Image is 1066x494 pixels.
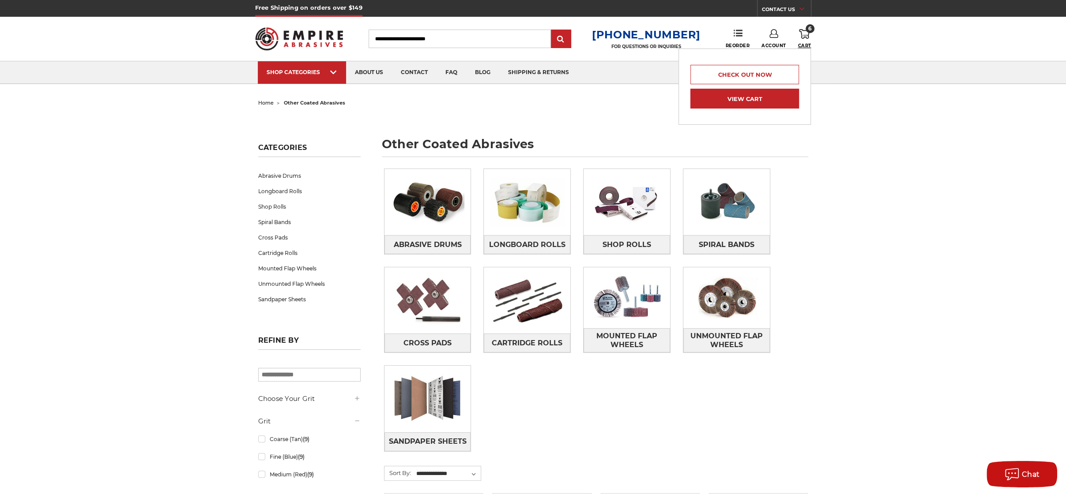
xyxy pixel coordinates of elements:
[690,65,799,84] a: Check out now
[584,235,670,254] a: Shop Rolls
[258,261,361,276] a: Mounted Flap Wheels
[584,329,670,352] span: Mounted Flap Wheels
[258,199,361,214] a: Shop Rolls
[393,237,461,252] span: Abrasive Drums
[267,69,337,75] div: SHOP CATEGORIES
[798,43,811,49] span: Cart
[552,30,570,48] input: Submit
[484,270,570,331] img: Cartridge Rolls
[258,100,274,106] a: home
[437,61,466,84] a: faq
[384,270,471,331] img: Cross Pads
[987,461,1057,487] button: Chat
[302,436,309,442] span: (9)
[258,245,361,261] a: Cartridge Rolls
[683,235,770,254] a: Spiral Bands
[258,416,361,427] h5: Grit
[384,172,471,232] img: Abrasive Drums
[725,43,750,49] span: Reorder
[699,237,754,252] span: Spiral Bands
[255,22,343,56] img: Empire Abrasives
[489,237,565,252] span: Longboard Rolls
[592,28,701,41] a: [PHONE_NUMBER]
[603,237,651,252] span: Shop Rolls
[725,29,750,48] a: Reorder
[484,172,570,232] img: Longboard Rolls
[798,29,811,49] a: 6 Cart
[258,276,361,292] a: Unmounted Flap Wheels
[466,61,499,84] a: blog
[484,333,570,352] a: Cartridge Rolls
[384,432,471,451] a: Sandpaper Sheets
[499,61,578,84] a: shipping & returns
[584,328,670,352] a: Mounted Flap Wheels
[761,43,786,49] span: Account
[683,172,770,232] img: Spiral Bands
[258,292,361,307] a: Sandpaper Sheets
[258,168,361,183] a: Abrasive Drums
[392,61,437,84] a: contact
[403,336,452,351] span: Cross Pads
[258,214,361,230] a: Spiral Bands
[382,138,808,157] h1: other coated abrasives
[1022,470,1040,479] span: Chat
[384,235,471,254] a: Abrasive Drums
[806,24,814,33] span: 6
[258,183,361,199] a: Longboard Rolls
[346,61,392,84] a: about us
[258,230,361,245] a: Cross Pads
[384,333,471,352] a: Cross Pads
[284,100,345,106] span: other coated abrasives
[388,434,466,449] span: Sandpaper Sheets
[258,431,361,447] a: Coarse (Tan)
[258,336,361,350] h5: Refine by
[762,4,811,17] a: CONTACT US
[592,44,701,49] p: FOR QUESTIONS OR INQUIRIES
[683,328,770,352] a: Unmounted Flap Wheels
[384,466,411,479] label: Sort By:
[683,267,770,328] img: Unmounted Flap Wheels
[484,235,570,254] a: Longboard Rolls
[584,172,670,232] img: Shop Rolls
[298,453,304,460] span: (9)
[584,267,670,328] img: Mounted Flap Wheels
[258,143,361,157] h5: Categories
[307,471,313,478] span: (9)
[492,336,562,351] span: Cartridge Rolls
[258,467,361,482] a: Medium (Red)
[258,449,361,464] a: Fine (Blue)
[684,329,769,352] span: Unmounted Flap Wheels
[258,393,361,404] h5: Choose Your Grit
[415,467,481,480] select: Sort By:
[690,89,799,109] a: View Cart
[384,368,471,429] img: Sandpaper Sheets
